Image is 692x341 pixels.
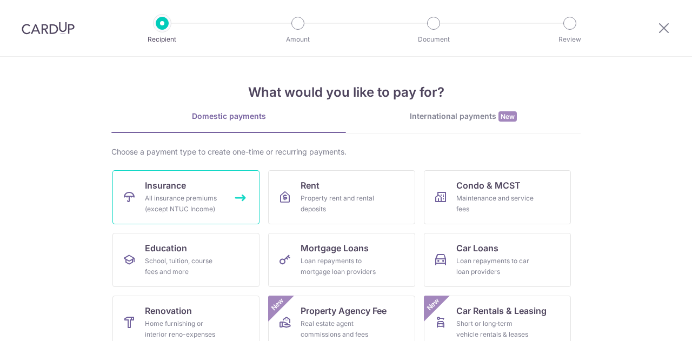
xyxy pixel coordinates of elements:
span: Education [145,242,187,255]
span: Condo & MCST [456,179,521,192]
img: CardUp [22,22,75,35]
a: Car LoansLoan repayments to car loan providers [424,233,571,287]
p: Recipient [122,34,202,45]
span: Help [96,8,118,17]
div: Loan repayments to car loan providers [456,256,534,277]
span: Rent [301,179,320,192]
h4: What would you like to pay for? [111,83,581,102]
a: Mortgage LoansLoan repayments to mortgage loan providers [268,233,415,287]
div: International payments [346,111,581,122]
span: New [498,111,517,122]
span: Mortgage Loans [301,242,369,255]
span: Car Rentals & Leasing [456,304,547,317]
div: Maintenance and service fees [456,193,534,215]
span: New [269,296,287,313]
p: Amount [258,34,338,45]
p: Review [530,34,610,45]
p: Document [394,34,474,45]
div: Domestic payments [111,111,346,122]
a: InsuranceAll insurance premiums (except NTUC Income) [112,170,259,224]
span: Insurance [145,179,186,192]
a: Condo & MCSTMaintenance and service fees [424,170,571,224]
div: Real estate agent commissions and fees [301,318,378,340]
div: School, tuition, course fees and more [145,256,223,277]
span: Car Loans [456,242,498,255]
span: New [424,296,442,313]
a: EducationSchool, tuition, course fees and more [112,233,259,287]
span: Renovation [145,304,192,317]
div: Loan repayments to mortgage loan providers [301,256,378,277]
div: Choose a payment type to create one-time or recurring payments. [111,146,581,157]
div: Short or long‑term vehicle rentals & leases [456,318,534,340]
div: All insurance premiums (except NTUC Income) [145,193,223,215]
span: Property Agency Fee [301,304,387,317]
a: RentProperty rent and rental deposits [268,170,415,224]
div: Property rent and rental deposits [301,193,378,215]
div: Home furnishing or interior reno-expenses [145,318,223,340]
